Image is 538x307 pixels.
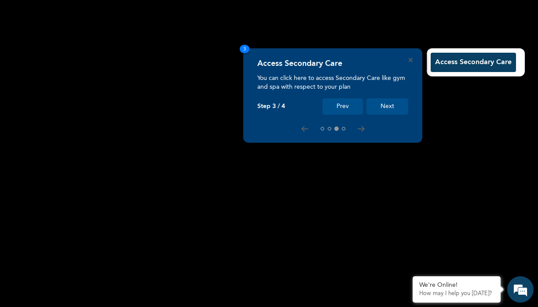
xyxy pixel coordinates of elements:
button: Close [409,58,413,62]
div: We're Online! [419,282,494,289]
span: 3 [240,45,249,53]
button: Access Secondary Care [431,53,516,72]
p: You can click here to access Secondary Care like gym and spa with respect to your plan [257,74,408,91]
p: Step 3 / 4 [257,103,285,110]
button: Next [366,98,408,115]
h4: Access Secondary Care [257,59,342,69]
p: How may I help you today? [419,290,494,297]
button: Prev [322,98,363,115]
